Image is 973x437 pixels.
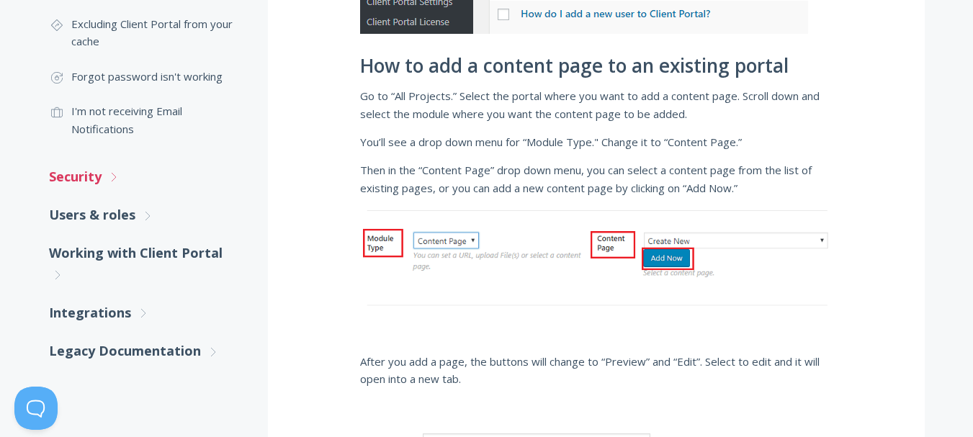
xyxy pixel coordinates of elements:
span: Then in the “Content Page” drop down menu, you can select a content page from the list of existin... [360,163,812,194]
iframe: Toggle Customer Support [14,387,58,430]
a: I'm not receiving Email Notifications [49,94,239,146]
a: Forgot password isn't working [49,59,239,94]
a: Users & roles [49,196,239,234]
h2: How to add a content page to an existing portal [360,55,833,77]
a: Working with Client Portal [49,234,239,294]
a: Security [49,158,239,196]
a: Excluding Client Portal from your cache [49,6,239,59]
span: Go to “All Projects.” Select the portal where you want to add a content page. Scroll down and sel... [360,89,820,120]
a: Integrations [49,294,239,332]
span: After you add a page, the buttons will change to “Preview” and “Edit”. Select to edit and it will... [360,354,820,386]
span: You’ll see a drop down menu for “Module Type." Change it to “Content Page.” [360,135,742,149]
a: Legacy Documentation [49,332,239,370]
